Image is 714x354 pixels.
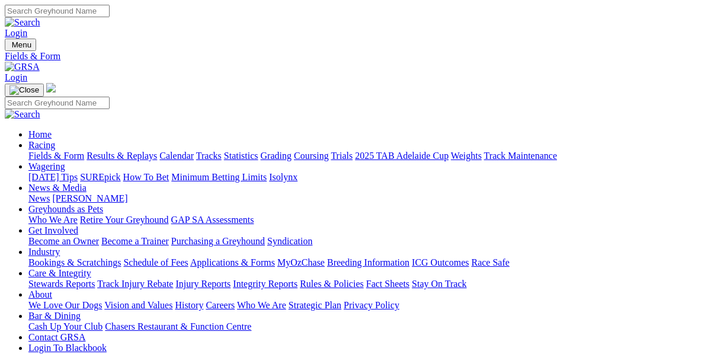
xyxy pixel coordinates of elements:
a: [PERSON_NAME] [52,193,127,203]
span: Menu [12,40,31,49]
a: Login [5,28,27,38]
div: Care & Integrity [28,279,709,289]
a: Fields & Form [5,51,709,62]
div: News & Media [28,193,709,204]
a: Retire Your Greyhound [80,215,169,225]
a: News & Media [28,183,87,193]
a: Grading [261,151,292,161]
div: About [28,300,709,311]
a: Race Safe [471,257,509,267]
a: Home [28,129,52,139]
a: Isolynx [269,172,297,182]
button: Toggle navigation [5,84,44,97]
a: Get Involved [28,225,78,235]
a: Injury Reports [175,279,230,289]
a: Become a Trainer [101,236,169,246]
a: Results & Replays [87,151,157,161]
a: Applications & Forms [190,257,275,267]
img: Search [5,109,40,120]
a: Minimum Betting Limits [171,172,267,182]
a: How To Bet [123,172,169,182]
a: SUREpick [80,172,120,182]
a: History [175,300,203,310]
a: News [28,193,50,203]
a: [DATE] Tips [28,172,78,182]
a: Bar & Dining [28,311,81,321]
a: Coursing [294,151,329,161]
a: Login To Blackbook [28,343,107,353]
a: Who We Are [28,215,78,225]
div: Greyhounds as Pets [28,215,709,225]
a: Who We Are [237,300,286,310]
a: Privacy Policy [344,300,399,310]
img: logo-grsa-white.png [46,83,56,93]
a: Industry [28,247,60,257]
a: We Love Our Dogs [28,300,102,310]
a: Vision and Values [104,300,172,310]
a: Care & Integrity [28,268,91,278]
input: Search [5,97,110,109]
a: Calendar [159,151,194,161]
a: ICG Outcomes [412,257,469,267]
a: Login [5,72,27,82]
a: Purchasing a Greyhound [171,236,265,246]
img: Search [5,17,40,28]
a: MyOzChase [277,257,325,267]
a: Statistics [224,151,258,161]
a: Chasers Restaurant & Function Centre [105,321,251,331]
a: Rules & Policies [300,279,364,289]
a: Syndication [267,236,312,246]
a: GAP SA Assessments [171,215,254,225]
a: Schedule of Fees [123,257,188,267]
div: Get Involved [28,236,709,247]
a: Greyhounds as Pets [28,204,103,214]
a: Careers [206,300,235,310]
div: Racing [28,151,709,161]
div: Wagering [28,172,709,183]
a: Weights [451,151,482,161]
a: Wagering [28,161,65,171]
a: Tracks [196,151,222,161]
a: Strategic Plan [289,300,341,310]
a: Integrity Reports [233,279,297,289]
input: Search [5,5,110,17]
a: About [28,289,52,299]
a: Fact Sheets [366,279,409,289]
a: Cash Up Your Club [28,321,103,331]
div: Bar & Dining [28,321,709,332]
a: Trials [331,151,353,161]
a: 2025 TAB Adelaide Cup [355,151,449,161]
a: Contact GRSA [28,332,85,342]
a: Track Injury Rebate [97,279,173,289]
div: Industry [28,257,709,268]
a: Bookings & Scratchings [28,257,121,267]
img: Close [9,85,39,95]
a: Track Maintenance [484,151,557,161]
a: Fields & Form [28,151,84,161]
a: Become an Owner [28,236,99,246]
a: Stewards Reports [28,279,95,289]
a: Breeding Information [327,257,409,267]
img: GRSA [5,62,40,72]
a: Stay On Track [412,279,466,289]
a: Racing [28,140,55,150]
button: Toggle navigation [5,39,36,51]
